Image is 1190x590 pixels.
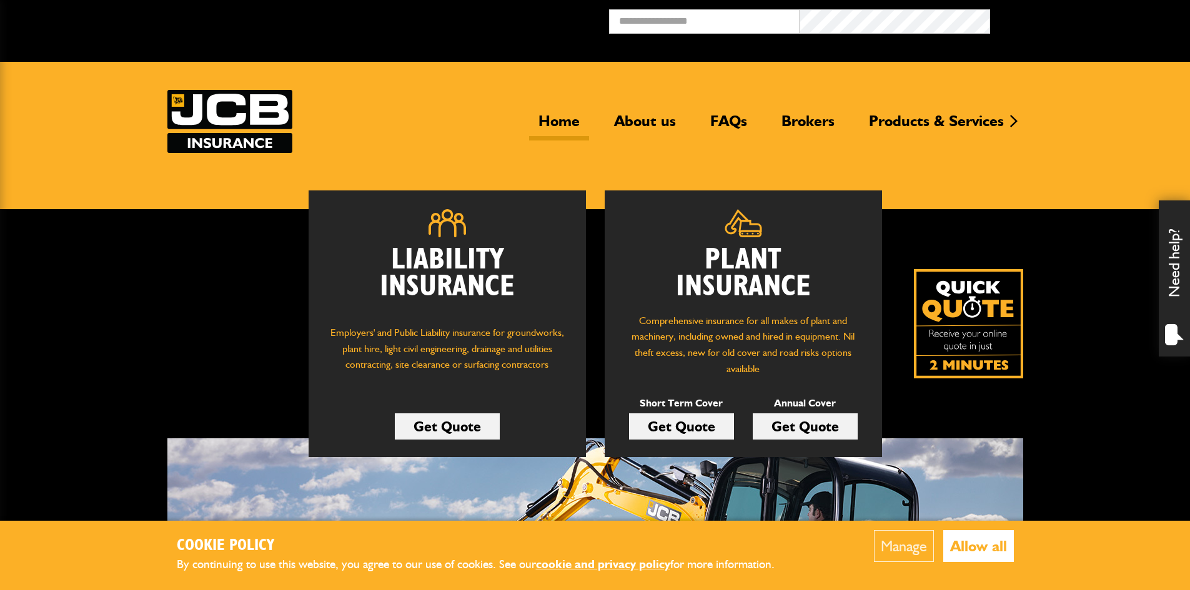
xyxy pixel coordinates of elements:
a: JCB Insurance Services [167,90,292,153]
a: Products & Services [860,112,1013,140]
p: Employers' and Public Liability insurance for groundworks, plant hire, light civil engineering, d... [327,325,567,385]
a: Get Quote [753,413,858,440]
button: Manage [874,530,934,562]
p: Annual Cover [753,395,858,411]
img: Quick Quote [914,269,1023,378]
p: Short Term Cover [629,395,734,411]
a: Get Quote [395,413,500,440]
button: Allow all [943,530,1014,562]
a: cookie and privacy policy [536,557,670,571]
a: Brokers [772,112,844,140]
button: Broker Login [990,9,1181,29]
a: About us [605,112,685,140]
h2: Liability Insurance [327,247,567,313]
a: Get your insurance quote isn just 2-minutes [914,269,1023,378]
p: Comprehensive insurance for all makes of plant and machinery, including owned and hired in equipm... [623,313,863,376]
a: Get Quote [629,413,734,440]
a: FAQs [701,112,756,140]
h2: Plant Insurance [623,247,863,300]
div: Need help? [1159,200,1190,356]
h2: Cookie Policy [177,536,795,556]
a: Home [529,112,589,140]
img: JCB Insurance Services logo [167,90,292,153]
p: By continuing to use this website, you agree to our use of cookies. See our for more information. [177,555,795,574]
